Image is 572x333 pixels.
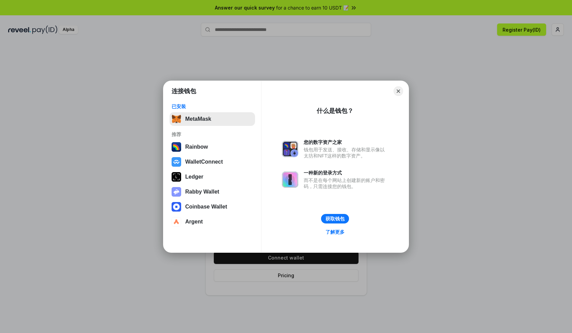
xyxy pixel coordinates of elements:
[172,202,181,212] img: svg+xml,%3Csvg%20width%3D%2228%22%20height%3D%2228%22%20viewBox%3D%220%200%2028%2028%22%20fill%3D...
[170,112,255,126] button: MetaMask
[185,219,203,225] div: Argent
[172,142,181,152] img: svg+xml,%3Csvg%20width%3D%22120%22%20height%3D%22120%22%20viewBox%3D%220%200%20120%20120%22%20fil...
[172,157,181,167] img: svg+xml,%3Csvg%20width%3D%2228%22%20height%3D%2228%22%20viewBox%3D%220%200%2028%2028%22%20fill%3D...
[185,116,211,122] div: MetaMask
[185,144,208,150] div: Rainbow
[282,171,298,188] img: svg+xml,%3Csvg%20xmlns%3D%22http%3A%2F%2Fwww.w3.org%2F2000%2Fsvg%22%20fill%3D%22none%22%20viewBox...
[172,172,181,182] img: svg+xml,%3Csvg%20xmlns%3D%22http%3A%2F%2Fwww.w3.org%2F2000%2Fsvg%22%20width%3D%2228%22%20height%3...
[170,200,255,214] button: Coinbase Wallet
[172,131,253,137] div: 推荐
[185,174,203,180] div: Ledger
[185,204,227,210] div: Coinbase Wallet
[185,159,223,165] div: WalletConnect
[172,217,181,227] img: svg+xml,%3Csvg%20width%3D%2228%22%20height%3D%2228%22%20viewBox%3D%220%200%2028%2028%22%20fill%3D...
[304,170,388,176] div: 一种新的登录方式
[172,114,181,124] img: svg+xml,%3Csvg%20fill%3D%22none%22%20height%3D%2233%22%20viewBox%3D%220%200%2035%2033%22%20width%...
[394,86,403,96] button: Close
[325,216,345,222] div: 获取钱包
[321,214,349,223] button: 获取钱包
[321,228,349,236] a: 了解更多
[172,87,196,95] h1: 连接钱包
[170,215,255,229] button: Argent
[172,187,181,197] img: svg+xml,%3Csvg%20xmlns%3D%22http%3A%2F%2Fwww.w3.org%2F2000%2Fsvg%22%20fill%3D%22none%22%20viewBox...
[304,139,388,145] div: 您的数字资产之家
[304,177,388,189] div: 而不是在每个网站上创建新的账户和密码，只需连接您的钱包。
[185,189,219,195] div: Rabby Wallet
[170,155,255,169] button: WalletConnect
[282,141,298,157] img: svg+xml,%3Csvg%20xmlns%3D%22http%3A%2F%2Fwww.w3.org%2F2000%2Fsvg%22%20fill%3D%22none%22%20viewBox...
[325,229,345,235] div: 了解更多
[170,185,255,199] button: Rabby Wallet
[317,107,353,115] div: 什么是钱包？
[170,140,255,154] button: Rainbow
[170,170,255,184] button: Ledger
[304,147,388,159] div: 钱包用于发送、接收、存储和显示像以太坊和NFT这样的数字资产。
[172,103,253,110] div: 已安装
